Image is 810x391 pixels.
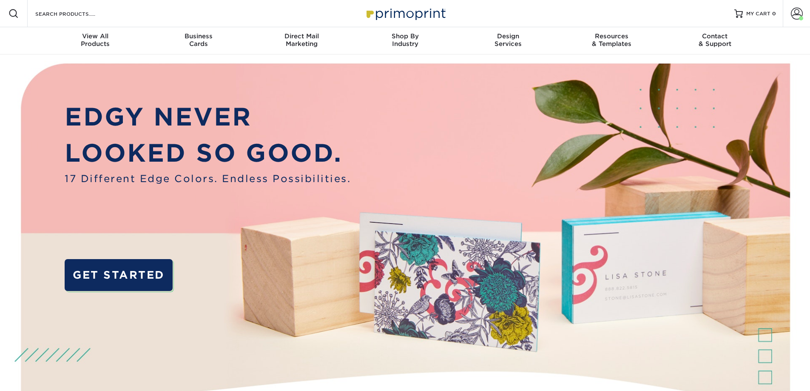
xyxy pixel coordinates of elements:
[44,32,147,48] div: Products
[457,32,560,40] span: Design
[663,32,767,48] div: & Support
[147,27,250,54] a: BusinessCards
[353,32,457,48] div: Industry
[560,32,663,40] span: Resources
[560,32,663,48] div: & Templates
[250,27,353,54] a: Direct MailMarketing
[363,4,448,23] img: Primoprint
[457,27,560,54] a: DesignServices
[65,99,351,135] p: EDGY NEVER
[746,10,770,17] span: MY CART
[663,27,767,54] a: Contact& Support
[147,32,250,48] div: Cards
[663,32,767,40] span: Contact
[44,27,147,54] a: View AllProducts
[560,27,663,54] a: Resources& Templates
[34,9,117,19] input: SEARCH PRODUCTS.....
[250,32,353,40] span: Direct Mail
[65,259,172,291] a: GET STARTED
[44,32,147,40] span: View All
[353,32,457,40] span: Shop By
[65,171,351,186] span: 17 Different Edge Colors. Endless Possibilities.
[457,32,560,48] div: Services
[147,32,250,40] span: Business
[250,32,353,48] div: Marketing
[353,27,457,54] a: Shop ByIndustry
[772,11,776,17] span: 0
[65,135,351,171] p: LOOKED SO GOOD.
